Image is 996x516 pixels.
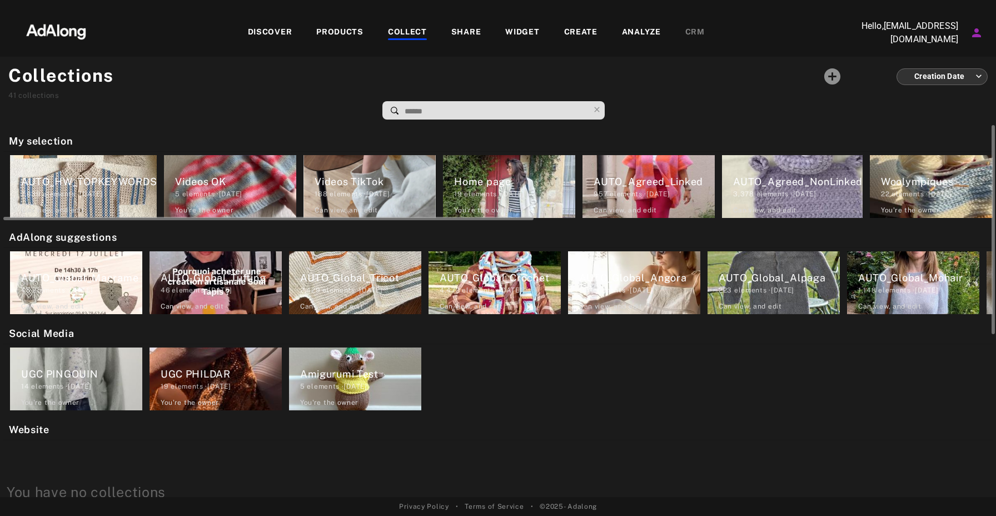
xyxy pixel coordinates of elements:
div: CREATE [564,26,597,39]
span: 7,639 [21,190,41,198]
div: AUTO_Global_Tufting46 elements ·[DATE]Can view, and edit [146,248,285,317]
span: • [456,502,459,512]
div: UGC PHILDAR [161,366,282,381]
div: Can view , and edit [21,301,84,311]
span: 223 [719,286,732,294]
div: elements · [DATE] [315,189,436,199]
div: Creation Date [907,62,982,91]
div: elements · [DATE] [300,285,421,295]
span: 2,429 [300,286,321,294]
div: UGC PINGOUIN14 elements ·[DATE]You're the owner [7,344,146,414]
div: elements · [DATE] [161,285,282,295]
div: elements · [DATE] [175,189,296,199]
div: Videos TikTok [315,174,436,189]
div: AUTO_Global_Tricot [300,270,421,285]
button: Account settings [967,23,986,42]
div: AUTO_HW_TOPKEYWORDS7,639 elements ·[DATE]Can view, and edit [7,152,160,221]
div: Videos TikTok188 elements ·[DATE]Can view, and edit [300,152,439,221]
div: elements · [DATE] [21,381,142,391]
div: elements · [DATE] [440,285,561,295]
div: elements · [DATE] [21,285,142,295]
div: AUTO_Global_Macrame [21,270,142,285]
div: AUTO_Agreed_NonLinked3,378 elements ·[DATE]Can view, and edit [719,152,866,221]
div: Can view , and edit [440,301,503,311]
span: 19 [454,190,462,198]
div: CRM [685,26,705,39]
div: AUTO_Agreed_Linked957 elements ·[DATE]Can view, and edit [579,152,718,221]
iframe: Chat Widget [940,463,996,516]
div: Can view , and edit [594,205,657,215]
div: elements · [DATE] [594,189,715,199]
div: You're the owner [175,205,233,215]
div: DISCOVER [248,26,292,39]
span: 107 [579,286,591,294]
div: You're the owner [454,205,512,215]
div: Home page19 elements ·[DATE]You're the owner [440,152,579,221]
div: UGC PINGOUIN [21,366,142,381]
div: Videos OK5 elements ·[DATE]You're the owner [161,152,300,221]
div: elements · [DATE] [858,285,979,295]
div: AUTO_Global_Crochet [440,270,561,285]
div: elements · [DATE] [21,189,157,199]
div: WIDGET [505,26,539,39]
div: AUTO_Global_Alpaga [719,270,840,285]
div: UGC PHILDAR19 elements ·[DATE]You're the owner [146,344,285,414]
div: elements · [DATE] [719,285,840,295]
div: AUTO_Global_Crochet4,472 elements ·[DATE]Can view, and edit [425,248,564,317]
span: 188 [315,190,327,198]
div: Can view , and edit [579,301,643,311]
div: Can view , and edit [719,301,782,311]
div: Can view , and edit [858,301,922,311]
div: Amigurumi Test [300,366,421,381]
div: AUTO_Global_Alpaga223 elements ·[DATE]Can view, and edit [704,248,843,317]
div: AUTO_Global_Angora [579,270,700,285]
div: AUTO_Global_Tricot2,429 elements ·[DATE]Can view, and edit [286,248,425,317]
span: 41 [8,91,16,100]
img: 63233d7d88ed69de3c212112c67096b6.png [7,14,105,47]
span: 14 [21,383,29,390]
span: 5 [300,383,305,390]
div: Amigurumi Test5 elements ·[DATE]You're the owner [286,344,425,414]
div: elements · [DATE] [161,381,282,391]
div: AUTO_Global_Macrame45 elements ·[DATE]Can view, and edit [7,248,146,317]
span: 19 [161,383,168,390]
div: elements · [DATE] [733,189,863,199]
div: You're the owner [300,398,358,408]
div: PRODUCTS [316,26,363,39]
div: AUTO_HW_TOPKEYWORDS [21,174,157,189]
span: 45 [21,286,31,294]
h2: AdAlong suggestions [9,230,993,245]
span: 1,148 [858,286,877,294]
div: AUTO_Global_Mohair1,148 elements ·[DATE]Can view, and edit [844,248,983,317]
h1: Collections [8,62,114,89]
div: Can view , and edit [161,301,224,311]
h2: Website [9,422,993,437]
div: collections [8,90,114,101]
div: Can view , and edit [315,205,378,215]
span: © 2025 - Adalong [540,502,597,512]
span: 22 [881,190,889,198]
div: AUTO_Agreed_NonLinked [733,174,863,189]
div: SHARE [451,26,481,39]
div: Videos OK [175,174,296,189]
h2: My selection [9,133,993,148]
div: AUTO_Global_Tufting [161,270,282,285]
a: Privacy Policy [399,502,449,512]
div: AUTO_Agreed_Linked [594,174,715,189]
h2: Social Media [9,326,993,341]
div: AUTO_Global_Angora107 elements ·[DATE]Can view, and edit [565,248,704,317]
span: 5 [175,190,180,198]
div: Home page [454,174,575,189]
span: 46 [161,286,170,294]
span: 3,378 [733,190,754,198]
a: Terms of Service [465,502,524,512]
div: ANALYZE [622,26,661,39]
button: Add a collecton [818,62,846,91]
p: Hello, [EMAIL_ADDRESS][DOMAIN_NAME] [847,19,958,46]
div: You're the owner [881,205,939,215]
span: • [531,502,534,512]
div: You're the owner [21,398,79,408]
div: Widget de chat [940,463,996,516]
span: 4,472 [440,286,460,294]
div: Can view , and edit [733,205,796,215]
